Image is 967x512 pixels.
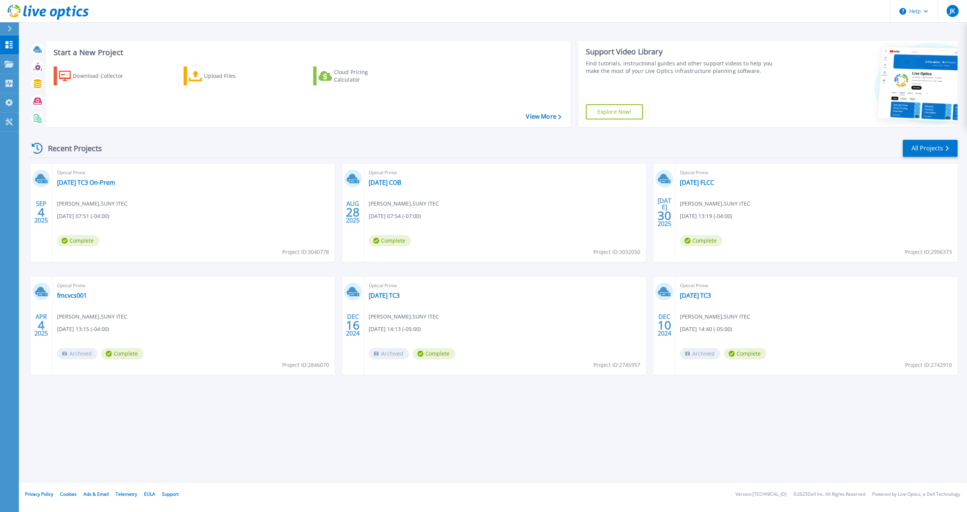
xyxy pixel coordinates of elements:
span: 10 [658,322,671,328]
a: [DATE] FLCC [680,179,714,186]
span: Complete [369,235,411,246]
a: Upload Files [184,67,268,85]
a: [DATE] TC3 [680,292,711,299]
span: [PERSON_NAME] , SUNY ITEC [57,200,127,208]
a: Cloud Pricing Calculator [313,67,397,85]
a: Ads & Email [83,491,109,497]
a: View More [526,113,561,120]
div: Cloud Pricing Calculator [334,68,394,84]
span: Project ID: 2745957 [593,361,640,369]
div: Upload Files [204,68,264,84]
div: Download Collector [73,68,133,84]
span: Complete [101,348,144,359]
a: [DATE] TC3 [369,292,400,299]
li: Version: [TECHNICAL_ID] [735,492,786,497]
a: Support [162,491,179,497]
span: [PERSON_NAME] , SUNY ITEC [369,200,439,208]
a: fmcvcs001 [57,292,87,299]
span: JK [950,8,955,14]
span: Project ID: 2846070 [282,361,329,369]
span: [PERSON_NAME] , SUNY ITEC [369,312,439,321]
a: Cookies [60,491,77,497]
li: © 2025 Dell Inc. All Rights Reserved [793,492,865,497]
span: Archived [369,348,409,359]
span: [PERSON_NAME] , SUNY ITEC [680,312,750,321]
span: [DATE] 07:51 (-04:00) [57,212,109,220]
a: Telemetry [116,491,137,497]
div: SEP 2025 [34,198,48,226]
span: Optical Prime [680,282,953,290]
span: Project ID: 2996373 [905,248,952,256]
span: 4 [38,209,45,215]
a: Explore Now! [586,104,643,119]
span: Project ID: 3032050 [593,248,640,256]
h3: Start a New Project [54,48,561,57]
a: [DATE] COB [369,179,401,186]
span: 28 [346,209,360,215]
span: Complete [680,235,722,246]
span: Project ID: 2742910 [905,361,952,369]
span: [DATE] 07:54 (-07:00) [369,212,421,220]
span: [DATE] 14:13 (-05:00) [369,325,421,333]
div: Support Video Library [586,47,782,57]
div: DEC 2024 [346,311,360,339]
span: 16 [346,322,360,328]
div: AUG 2025 [346,198,360,226]
span: 4 [38,322,45,328]
span: [PERSON_NAME] , SUNY ITEC [57,312,127,321]
span: [DATE] 13:19 (-04:00) [680,212,732,220]
span: [PERSON_NAME] , SUNY ITEC [680,200,750,208]
span: Optical Prime [369,282,642,290]
span: Complete [413,348,455,359]
a: [DATE] TC3 On-Prem [57,179,115,186]
a: All Projects [903,140,958,157]
div: DEC 2024 [657,311,672,339]
div: [DATE] 2025 [657,198,672,226]
span: 30 [658,212,671,219]
span: [DATE] 13:15 (-04:00) [57,325,109,333]
a: Download Collector [54,67,138,85]
span: Archived [57,348,97,359]
div: Find tutorials, instructional guides and other support videos to help you make the most of your L... [586,60,782,75]
a: EULA [144,491,155,497]
span: Complete [724,348,766,359]
span: Complete [57,235,99,246]
span: Optical Prime [57,169,330,177]
span: Optical Prime [57,282,330,290]
span: Project ID: 3040778 [282,248,329,256]
span: Optical Prime [680,169,953,177]
span: Optical Prime [369,169,642,177]
div: APR 2025 [34,311,48,339]
span: Archived [680,348,720,359]
div: Recent Projects [29,139,112,158]
span: [DATE] 14:40 (-05:00) [680,325,732,333]
a: Privacy Policy [25,491,53,497]
li: Powered by Live Optics, a Dell Technology [872,492,960,497]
